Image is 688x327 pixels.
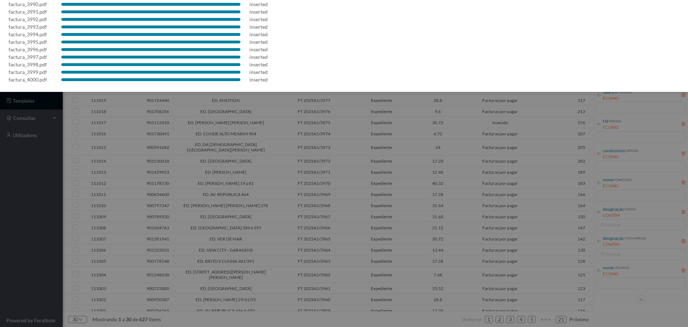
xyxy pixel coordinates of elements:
[249,23,268,31] div: inserted
[249,38,268,46] div: inserted
[9,61,47,68] div: factura_3998.pdf
[249,46,268,53] div: inserted
[9,46,47,53] div: factura_3996.pdf
[249,8,268,15] div: inserted
[249,31,268,38] div: inserted
[9,38,47,46] div: factura_3995.pdf
[9,0,47,8] div: factura_3990.pdf
[249,15,268,23] div: inserted
[249,53,268,61] div: inserted
[9,53,47,61] div: factura_3997.pdf
[249,61,268,68] div: inserted
[249,0,268,8] div: inserted
[9,68,47,76] div: factura_3999.pdf
[9,76,47,83] div: factura_4000.pdf
[249,68,268,76] div: inserted
[9,8,47,15] div: factura_3991.pdf
[9,23,47,31] div: factura_3993.pdf
[9,15,47,23] div: factura_3992.pdf
[9,31,47,38] div: factura_3994.pdf
[249,76,268,83] div: inserted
